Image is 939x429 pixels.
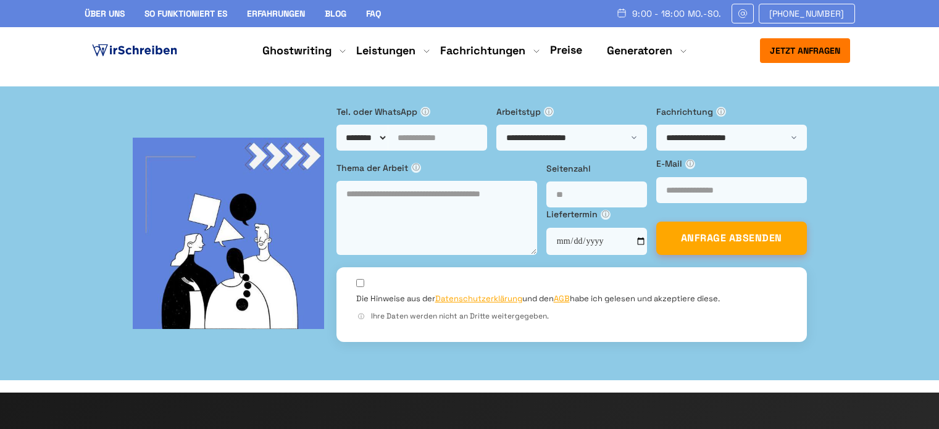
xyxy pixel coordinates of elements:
[356,312,366,322] span: ⓘ
[90,41,180,60] img: logo ghostwriter-österreich
[262,43,332,58] a: Ghostwriting
[685,159,695,169] span: ⓘ
[336,161,537,175] label: Thema der Arbeit
[411,163,421,173] span: ⓘ
[336,105,487,119] label: Tel. oder WhatsApp
[607,43,672,58] a: Generatoren
[656,105,807,119] label: Fachrichtung
[496,105,647,119] label: Arbeitstyp
[616,8,627,18] img: Schedule
[544,107,554,117] span: ⓘ
[440,43,525,58] a: Fachrichtungen
[601,210,611,220] span: ⓘ
[325,8,346,19] a: Blog
[85,8,125,19] a: Über uns
[632,9,722,19] span: 9:00 - 18:00 Mo.-So.
[656,222,807,255] button: ANFRAGE ABSENDEN
[144,8,227,19] a: So funktioniert es
[737,9,748,19] img: Email
[760,38,850,63] button: Jetzt anfragen
[247,8,305,19] a: Erfahrungen
[546,162,647,175] label: Seitenzahl
[356,310,787,322] div: Ihre Daten werden nicht an Dritte weitergegeben.
[769,9,845,19] span: [PHONE_NUMBER]
[759,4,855,23] a: [PHONE_NUMBER]
[133,138,324,329] img: bg
[554,293,570,304] a: AGB
[420,107,430,117] span: ⓘ
[356,43,415,58] a: Leistungen
[366,8,381,19] a: FAQ
[656,157,807,170] label: E-Mail
[435,293,522,304] a: Datenschutzerklärung
[546,207,647,221] label: Liefertermin
[356,293,720,304] label: Die Hinweise aus der und den habe ich gelesen und akzeptiere diese.
[550,43,582,57] a: Preise
[716,107,726,117] span: ⓘ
